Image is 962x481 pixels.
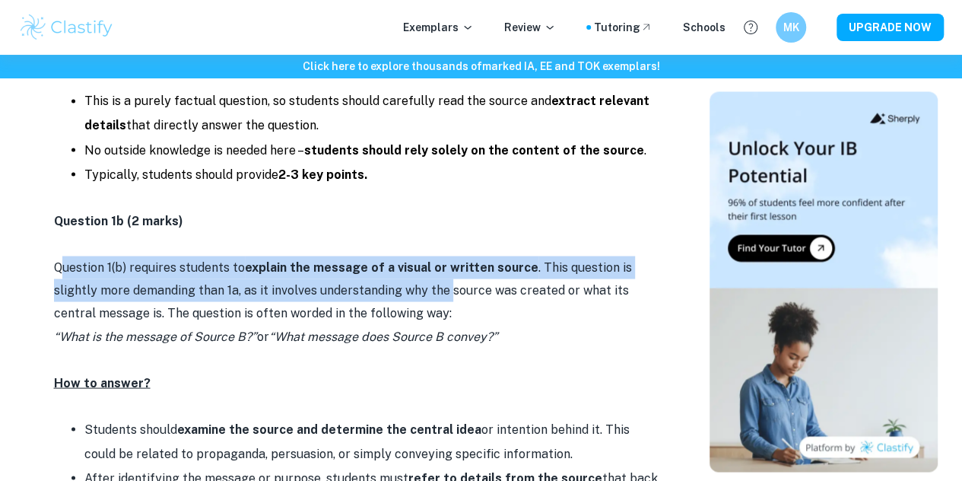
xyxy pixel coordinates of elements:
li: Students should or intention behind it. This could be related to propaganda, persuasion, or simpl... [84,417,662,466]
img: Clastify logo [18,12,115,43]
p: or [54,325,662,348]
p: Question 1(b) requires students to . This question is slightly more demanding than 1a, as it invo... [54,256,662,325]
h6: Click here to explore thousands of marked IA, EE and TOK exemplars ! [3,58,959,75]
button: MK [776,12,806,43]
li: Typically, students should provide [84,162,662,186]
p: Review [504,19,556,36]
i: “What message does Source B convey?” [269,329,498,343]
h6: MK [783,19,800,36]
img: Thumbnail [710,91,938,472]
li: No outside knowledge is needed here – . [84,138,662,162]
button: UPGRADE NOW [837,14,944,41]
u: How to answer? [54,375,151,390]
li: This is a purely factual question, so students should carefully read the source and that directly... [84,89,662,138]
strong: 2-3 key points. [278,167,367,181]
strong: examine the source and determine the central idea [177,422,481,436]
i: “What is the message of Source B?” [54,329,257,343]
button: Help and Feedback [738,14,764,40]
p: Exemplars [403,19,474,36]
a: Schools [683,19,725,36]
strong: extract relevant details [84,94,649,132]
strong: students should rely solely on the content of the source [304,142,644,157]
strong: Question 1b (2 marks) [54,213,183,228]
a: Tutoring [594,19,652,36]
strong: explain the message of a visual or written source [245,260,538,274]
